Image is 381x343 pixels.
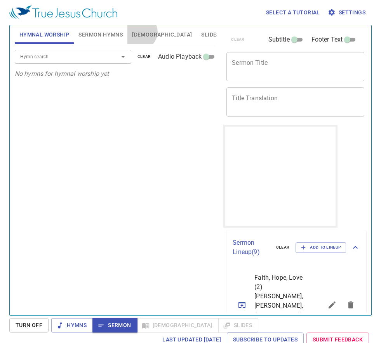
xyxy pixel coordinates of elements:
[263,5,323,20] button: Select a tutorial
[118,51,129,62] button: Open
[223,125,338,228] iframe: from-child
[158,52,202,61] span: Audio Playback
[329,8,365,17] span: Settings
[201,30,219,40] span: Slides
[254,273,304,329] span: Faith, Hope, Love (2) [PERSON_NAME], [PERSON_NAME], [PERSON_NAME] (二)
[15,70,109,77] i: No hymns for hymnal worship yet
[57,320,87,330] span: Hymns
[233,238,270,257] p: Sermon Lineup ( 9 )
[226,230,366,265] div: Sermon Lineup(9)clearAdd to Lineup
[137,53,151,60] span: clear
[133,52,156,61] button: clear
[276,244,290,251] span: clear
[9,5,117,19] img: True Jesus Church
[51,318,93,333] button: Hymns
[78,30,123,40] span: Sermon Hymns
[266,8,320,17] span: Select a tutorial
[99,320,131,330] span: Sermon
[19,30,70,40] span: Hymnal Worship
[16,320,42,330] span: Turn Off
[311,35,343,44] span: Footer Text
[301,244,341,251] span: Add to Lineup
[271,243,294,252] button: clear
[9,318,49,333] button: Turn Off
[326,5,369,20] button: Settings
[296,242,346,252] button: Add to Lineup
[92,318,137,333] button: Sermon
[268,35,290,44] span: Subtitle
[132,30,192,40] span: [DEMOGRAPHIC_DATA]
